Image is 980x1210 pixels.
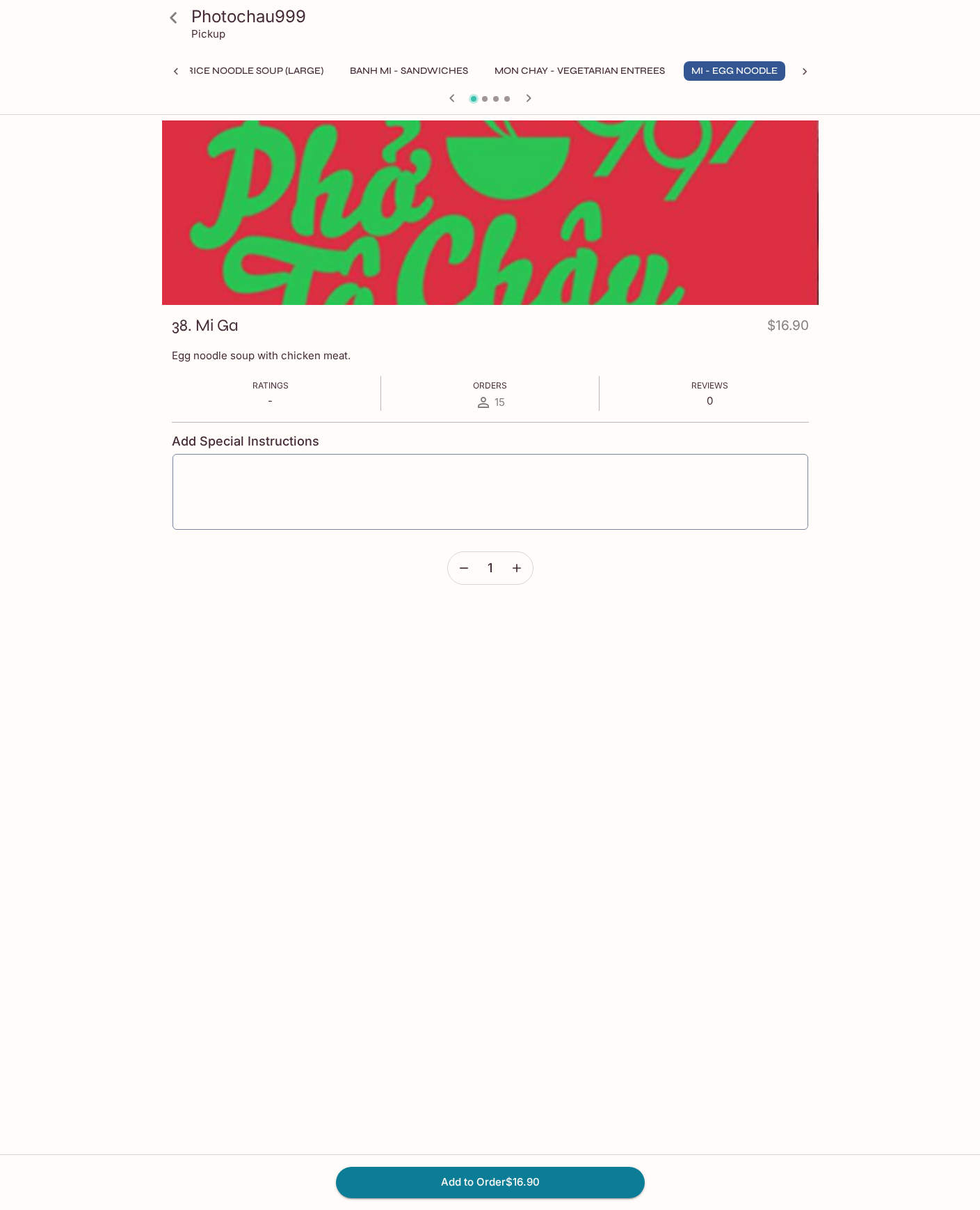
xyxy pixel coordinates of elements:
[252,380,289,391] span: Ratings
[191,6,813,27] h3: Photochau999
[473,380,507,391] span: Orders
[487,61,673,81] button: Mon Chay - Vegetarian Entrees
[336,1167,645,1197] button: Add to Order$16.90
[191,27,225,40] p: Pickup
[691,394,728,407] p: 0
[495,395,505,409] span: 15
[342,61,476,81] button: Banh Mi - Sandwiches
[172,315,239,336] h3: 38. Mi Ga
[252,394,289,407] p: -
[691,380,728,391] span: Reviews
[684,61,785,81] button: Mi - Egg Noodle
[148,61,331,81] button: Pho - Rice Noodle Soup (Large)
[162,120,819,305] div: 38. Mi Ga
[488,560,492,576] span: 1
[172,349,809,362] p: Egg noodle soup with chicken meat.
[172,434,809,449] h4: Add Special Instructions
[767,315,809,342] h4: $16.90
